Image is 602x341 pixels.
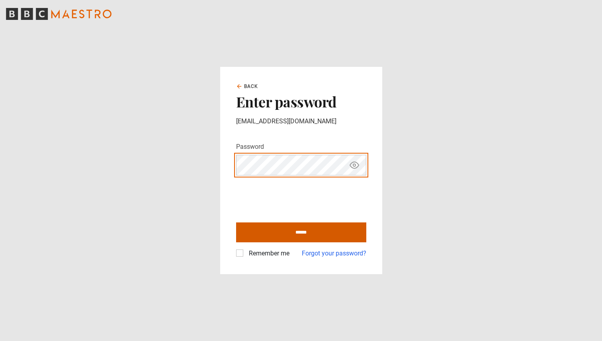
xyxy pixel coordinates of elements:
label: Remember me [246,249,289,258]
span: Back [244,83,258,90]
svg: BBC Maestro [6,8,111,20]
a: Forgot your password? [302,249,366,258]
label: Password [236,142,264,152]
iframe: reCAPTCHA [236,182,357,213]
a: Back [236,83,258,90]
p: [EMAIL_ADDRESS][DOMAIN_NAME] [236,117,366,126]
button: Show password [348,158,361,172]
h2: Enter password [236,93,366,110]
